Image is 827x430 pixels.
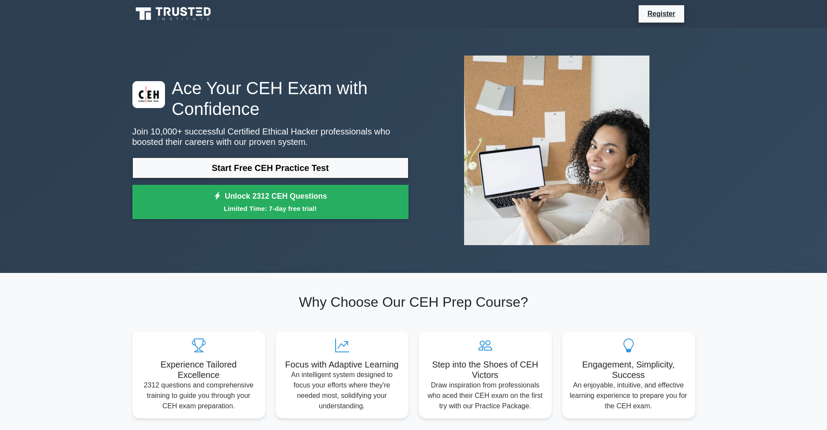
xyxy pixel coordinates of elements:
p: An intelligent system designed to focus your efforts where they're needed most, solidifying your ... [283,370,402,411]
p: 2312 questions and comprehensive training to guide you through your CEH exam preparation. [139,380,258,411]
a: Register [642,8,680,19]
h5: Step into the Shoes of CEH Victors [426,359,545,380]
a: Unlock 2312 CEH QuestionsLimited Time: 7-day free trial! [132,185,409,220]
h5: Experience Tailored Excellence [139,359,258,380]
p: Join 10,000+ successful Certified Ethical Hacker professionals who boosted their careers with our... [132,126,409,147]
p: Draw inspiration from professionals who aced their CEH exam on the first try with our Practice Pa... [426,380,545,411]
a: Start Free CEH Practice Test [132,158,409,178]
h5: Engagement, Simplicity, Success [569,359,688,380]
h1: Ace Your CEH Exam with Confidence [132,78,409,119]
small: Limited Time: 7-day free trial! [143,204,398,213]
h5: Focus with Adaptive Learning [283,359,402,370]
h2: Why Choose Our CEH Prep Course? [132,294,695,310]
p: An enjoyable, intuitive, and effective learning experience to prepare you for the CEH exam. [569,380,688,411]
